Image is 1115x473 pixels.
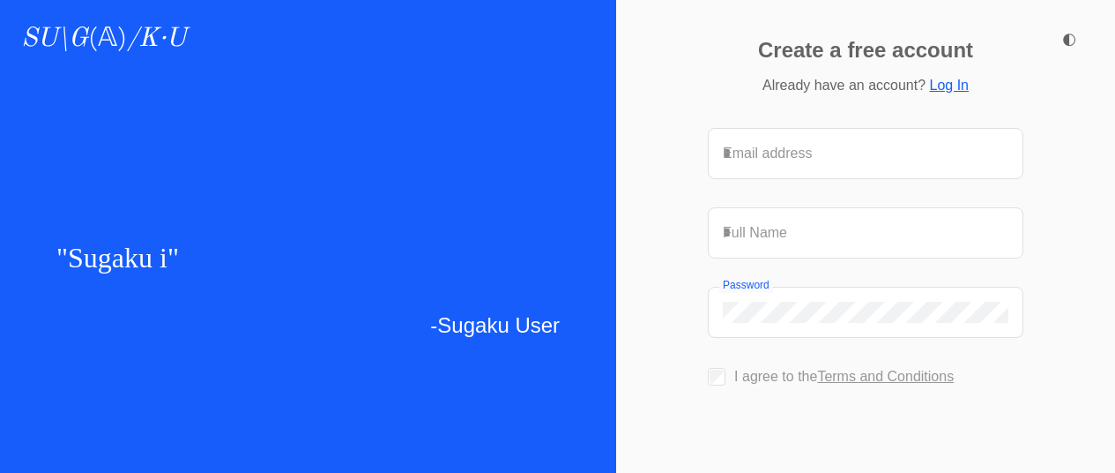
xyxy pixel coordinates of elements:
button: ◐ [1052,21,1087,56]
p: Create a free account [758,40,973,61]
p: " " [56,236,560,281]
span: ◐ [1062,31,1076,47]
span: Sugaku i [68,242,167,274]
a: Terms and Conditions [817,369,954,384]
label: I agree to the [734,369,954,384]
i: SU\G [21,26,88,52]
a: SU\G(𝔸)/K·U [21,23,186,55]
span: Already have an account? [762,78,925,93]
a: Log In [930,78,969,93]
i: /K·U [127,26,186,52]
p: -Sugaku User [56,309,560,342]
